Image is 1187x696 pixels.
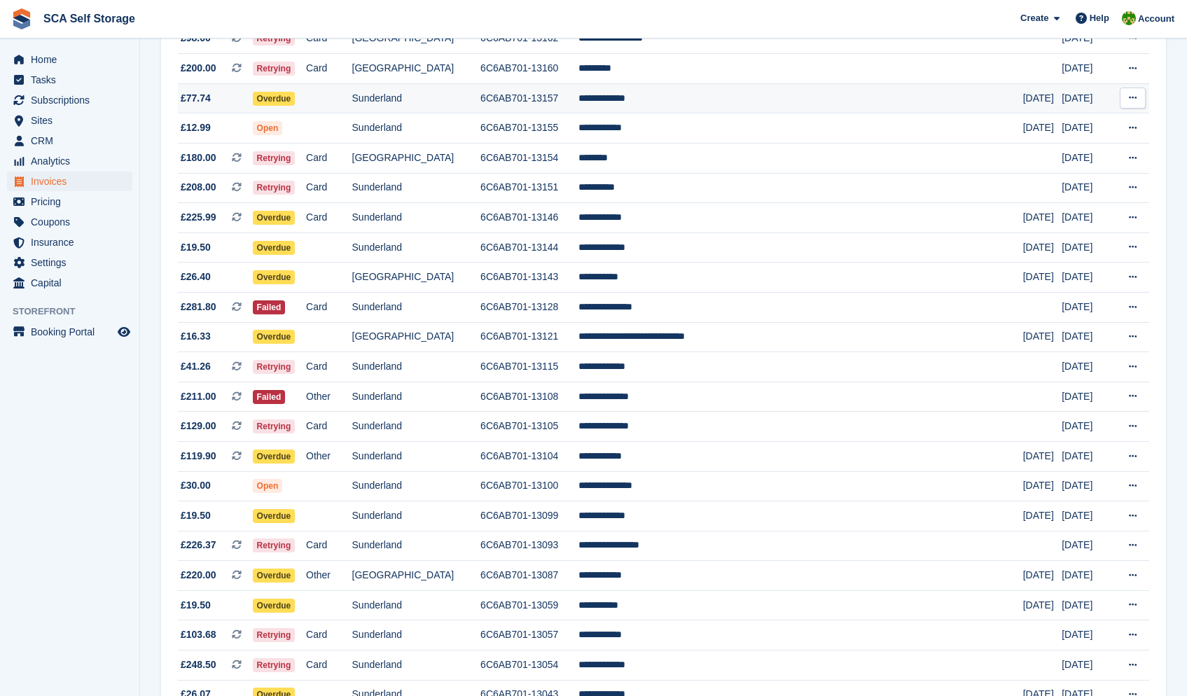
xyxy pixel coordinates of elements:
span: £103.68 [181,627,216,642]
td: 6C6AB701-13155 [480,113,578,144]
span: £77.74 [181,91,211,106]
td: 6C6AB701-13144 [480,232,578,263]
td: [DATE] [1062,352,1112,382]
span: Booking Portal [31,322,115,342]
td: Sunderland [352,590,481,620]
td: 6C6AB701-13151 [480,173,578,203]
td: [DATE] [1062,143,1112,173]
td: 6C6AB701-13128 [480,292,578,322]
td: [DATE] [1062,322,1112,352]
td: Other [306,561,352,591]
td: Sunderland [352,232,481,263]
span: £129.00 [181,419,216,433]
a: menu [7,273,132,293]
td: [DATE] [1062,590,1112,620]
td: [DATE] [1023,441,1062,471]
td: [DATE] [1023,322,1062,352]
a: menu [7,131,132,151]
span: Create [1020,11,1048,25]
a: menu [7,172,132,191]
td: Card [306,531,352,561]
td: Card [306,143,352,173]
span: Retrying [253,628,296,642]
td: [DATE] [1062,441,1112,471]
td: 6C6AB701-13154 [480,143,578,173]
td: 6C6AB701-13059 [480,590,578,620]
td: [DATE] [1062,54,1112,84]
span: Failed [253,300,286,314]
span: Retrying [253,32,296,46]
td: [GEOGRAPHIC_DATA] [352,143,481,173]
td: [DATE] [1062,531,1112,561]
td: 6C6AB701-13108 [480,382,578,412]
td: [DATE] [1062,471,1112,501]
span: Insurance [31,232,115,252]
span: Help [1090,11,1109,25]
span: Failed [253,390,286,404]
span: £26.40 [181,270,211,284]
td: 6C6AB701-13093 [480,531,578,561]
td: Sunderland [352,531,481,561]
td: [DATE] [1023,203,1062,233]
span: £119.90 [181,449,216,464]
td: [DATE] [1062,382,1112,412]
td: [DATE] [1062,620,1112,650]
td: [DATE] [1062,24,1112,54]
a: menu [7,111,132,130]
a: Preview store [116,323,132,340]
span: Retrying [253,62,296,76]
span: £16.33 [181,329,211,344]
span: Overdue [253,450,296,464]
td: 6C6AB701-13160 [480,54,578,84]
td: [DATE] [1062,203,1112,233]
span: Home [31,50,115,69]
a: menu [7,322,132,342]
span: Retrying [253,360,296,374]
td: Sunderland [352,203,481,233]
span: Retrying [253,151,296,165]
td: 6C6AB701-13146 [480,203,578,233]
span: Tasks [31,70,115,90]
td: [DATE] [1062,113,1112,144]
span: £19.50 [181,598,211,613]
a: menu [7,90,132,110]
td: Sunderland [352,412,481,442]
td: Sunderland [352,471,481,501]
td: [DATE] [1062,650,1112,681]
span: Account [1138,12,1174,26]
td: [DATE] [1023,561,1062,591]
td: [DATE] [1023,83,1062,113]
td: Sunderland [352,501,481,531]
td: [GEOGRAPHIC_DATA] [352,263,481,293]
span: Overdue [253,211,296,225]
td: Card [306,412,352,442]
span: Overdue [253,599,296,613]
td: 6C6AB701-13087 [480,561,578,591]
td: Card [306,620,352,650]
span: £281.80 [181,300,216,314]
span: Overdue [253,509,296,523]
img: Sam Chapman [1122,11,1136,25]
td: Sunderland [352,83,481,113]
td: 6C6AB701-13057 [480,620,578,650]
a: menu [7,232,132,252]
span: Pricing [31,192,115,211]
td: 6C6AB701-13143 [480,263,578,293]
td: 6C6AB701-13157 [480,83,578,113]
td: Card [306,54,352,84]
a: SCA Self Storage [38,7,141,30]
span: CRM [31,131,115,151]
span: £200.00 [181,61,216,76]
span: £19.50 [181,508,211,523]
td: Sunderland [352,173,481,203]
td: 6C6AB701-13162 [480,24,578,54]
td: [GEOGRAPHIC_DATA] [352,54,481,84]
td: [DATE] [1062,412,1112,442]
td: [DATE] [1023,471,1062,501]
td: 6C6AB701-13115 [480,352,578,382]
td: [DATE] [1062,501,1112,531]
td: 6C6AB701-13054 [480,650,578,681]
a: menu [7,192,132,211]
span: Subscriptions [31,90,115,110]
td: [DATE] [1062,561,1112,591]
